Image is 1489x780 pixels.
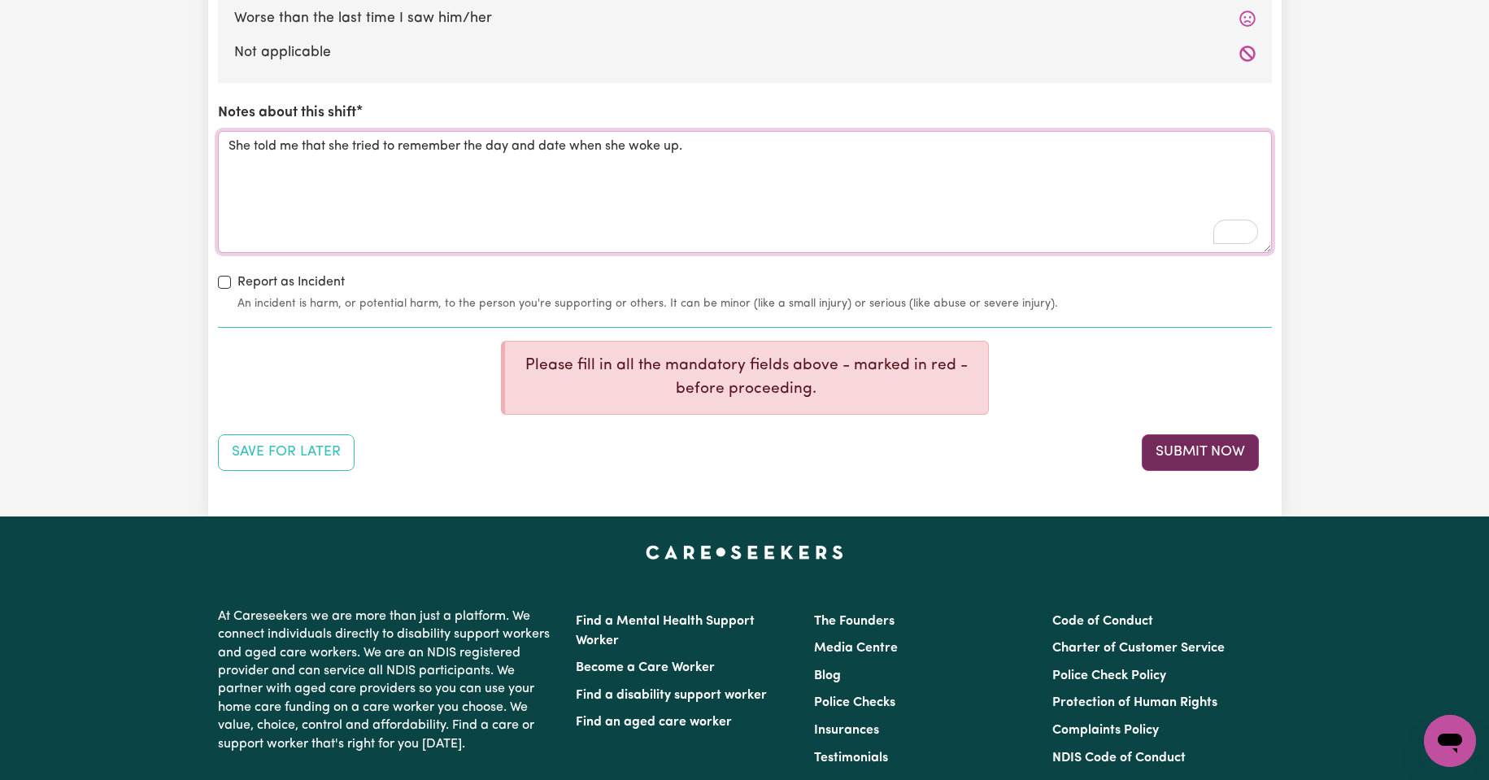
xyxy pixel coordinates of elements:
a: Police Checks [814,696,895,709]
a: Complaints Policy [1052,724,1159,737]
a: The Founders [814,615,895,628]
a: Charter of Customer Service [1052,642,1225,655]
button: Submit your job report [1142,434,1259,470]
a: Insurances [814,724,879,737]
p: Please fill in all the mandatory fields above - marked in red - before proceeding. [518,355,975,402]
a: Careseekers home page [646,546,843,559]
a: Find an aged care worker [576,716,732,729]
small: An incident is harm, or potential harm, to the person you're supporting or others. It can be mino... [237,295,1272,312]
a: Find a Mental Health Support Worker [576,615,755,647]
a: Blog [814,669,841,682]
a: NDIS Code of Conduct [1052,752,1186,765]
a: Become a Care Worker [576,661,715,674]
a: Protection of Human Rights [1052,696,1217,709]
a: Code of Conduct [1052,615,1153,628]
label: Report as Incident [237,272,345,292]
a: Media Centre [814,642,898,655]
label: Worse than the last time I saw him/her [234,8,1256,29]
p: At Careseekers we are more than just a platform. We connect individuals directly to disability su... [218,601,556,760]
button: Save your job report [218,434,355,470]
a: Police Check Policy [1052,669,1166,682]
iframe: Button to launch messaging window [1424,715,1476,767]
a: Testimonials [814,752,888,765]
label: Not applicable [234,42,1256,63]
textarea: To enrich screen reader interactions, please activate Accessibility in Grammarly extension settings [218,131,1272,253]
label: Notes about this shift [218,102,356,124]
a: Find a disability support worker [576,689,767,702]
